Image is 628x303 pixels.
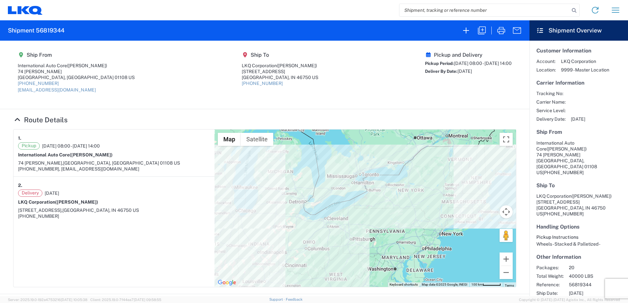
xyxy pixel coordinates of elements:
span: [DATE] [45,190,59,196]
h5: Ship From [18,52,135,58]
h5: Other Information [536,254,621,260]
span: 74 [PERSON_NAME], [18,160,63,166]
span: [PHONE_NUMBER] [543,170,584,175]
span: Delivery [18,190,42,197]
span: ([PERSON_NAME]) [70,152,113,157]
button: Zoom in [500,253,513,266]
button: Keyboard shortcuts [390,282,418,287]
span: Ship Date: [536,290,564,296]
strong: International Auto Core [18,152,113,157]
a: Support [269,297,286,301]
span: Server: 2025.19.0-192a4753216 [8,298,87,302]
span: 100 km [471,283,482,286]
button: Drag Pegman onto the map to open Street View [500,229,513,242]
img: Google [216,278,238,287]
h2: Shipment 56819344 [8,27,64,34]
div: [PHONE_NUMBER] [18,213,210,219]
span: ([PERSON_NAME]) [572,193,612,199]
span: Carrier Name: [536,99,566,105]
a: Open this area in Google Maps (opens a new window) [216,278,238,287]
div: 74 [PERSON_NAME] [18,69,135,74]
input: Shipment, tracking or reference number [399,4,570,16]
button: Toggle fullscreen view [500,133,513,146]
strong: 2. [18,181,22,190]
button: Map Scale: 100 km per 52 pixels [469,282,503,287]
span: [DATE] 08:00 - [DATE] 14:00 [454,61,512,66]
span: International Auto Core [536,140,574,151]
div: [GEOGRAPHIC_DATA], [GEOGRAPHIC_DATA] 01108 US [18,74,135,80]
h6: Pickup Instructions [536,234,621,240]
a: Hide Details [13,116,68,124]
div: International Auto Core [18,63,135,69]
span: Account: [536,58,556,64]
span: Tracking No: [536,91,566,96]
span: [DATE] 10:05:38 [61,298,87,302]
button: Show satellite imagery [241,133,273,146]
span: Delivery Date: [536,116,566,122]
span: LKQ Corporation [561,58,609,64]
strong: 1. [18,134,21,142]
h5: Customer Information [536,48,621,54]
div: LKQ Corporation [242,63,318,69]
span: [DATE] 09:58:55 [134,298,161,302]
a: Feedback [286,297,303,301]
span: 56819344 [569,282,625,288]
span: Copyright © [DATE]-[DATE] Agistix Inc., All Rights Reserved [519,297,620,303]
div: [GEOGRAPHIC_DATA], IN 46750 US [242,74,318,80]
a: Terms [505,284,514,287]
span: Map data ©2025 Google, INEGI [422,283,467,286]
span: 20 [569,265,625,271]
h5: Ship To [536,182,621,189]
span: 40000 LBS [569,273,625,279]
span: Packages: [536,265,564,271]
span: Location: [536,67,556,73]
header: Shipment Overview [529,20,628,41]
span: [STREET_ADDRESS], [18,208,62,213]
span: ([PERSON_NAME]) [67,63,107,68]
span: [DATE] 08:00 - [DATE] 14:00 [42,143,100,149]
span: [DATE] [571,116,585,122]
span: Pickup [18,142,40,150]
span: [PHONE_NUMBER] [543,211,584,216]
h5: Ship From [536,129,621,135]
button: Show street map [218,133,241,146]
span: LKQ Corporation [STREET_ADDRESS] [536,193,612,205]
span: 9999 - Master Location [561,67,609,73]
a: [EMAIL_ADDRESS][DOMAIN_NAME] [18,87,96,92]
h5: Pickup and Delivery [425,52,512,58]
span: Total Weight: [536,273,564,279]
h5: Handling Options [536,224,621,230]
h5: Ship To [242,52,318,58]
span: Pickup Period: [425,61,454,66]
address: [GEOGRAPHIC_DATA], [GEOGRAPHIC_DATA] 01108 US [536,140,621,175]
span: [GEOGRAPHIC_DATA], [GEOGRAPHIC_DATA] 01108 US [63,160,180,166]
a: [PHONE_NUMBER] [18,81,59,86]
address: [GEOGRAPHIC_DATA], IN 46750 US [536,193,621,217]
span: [GEOGRAPHIC_DATA], IN 46750 US [62,208,139,213]
span: Deliver By Date: [425,69,458,74]
span: [DATE] [569,290,625,296]
div: [STREET_ADDRESS] [242,69,318,74]
span: ([PERSON_NAME]) [547,146,587,151]
h5: Carrier Information [536,80,621,86]
a: [PHONE_NUMBER] [242,81,283,86]
strong: LKQ Corporation [18,199,98,205]
div: Wheels - Stacked & Palletized - [536,241,621,247]
span: Service Level: [536,108,566,113]
span: ([PERSON_NAME]) [277,63,317,68]
span: Client: 2025.19.0-7f44ea7 [90,298,161,302]
span: [DATE] [458,69,472,74]
div: [PHONE_NUMBER], [EMAIL_ADDRESS][DOMAIN_NAME] [18,166,210,172]
button: Map camera controls [500,205,513,218]
span: Reference: [536,282,564,288]
button: Zoom out [500,266,513,279]
span: ([PERSON_NAME]) [55,199,98,205]
span: 74 [PERSON_NAME] [536,152,580,157]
